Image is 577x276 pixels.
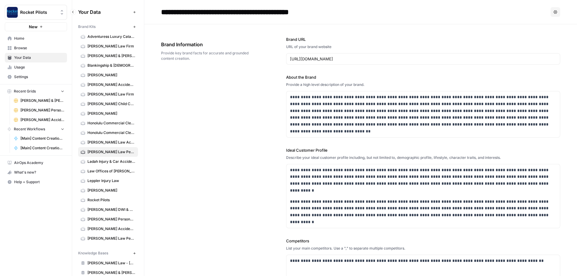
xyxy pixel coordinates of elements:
[87,178,135,183] span: Leppler Injury Law
[14,74,64,80] span: Settings
[87,111,135,116] span: [PERSON_NAME]
[78,147,138,157] a: [PERSON_NAME] Law Personal Injury & Car Accident Lawyer
[78,195,138,205] a: Rocket Pilots
[87,217,135,222] span: [PERSON_NAME] Personal Injury & Car Accident Lawyer
[87,159,135,164] span: Ladah Injury & Car Accident Lawyers [GEOGRAPHIC_DATA]
[87,226,135,232] span: [PERSON_NAME] Accident Attorneys
[78,128,138,138] a: Honolulu Commercial Cleaning
[5,168,67,177] button: What's new?
[78,234,138,243] a: [PERSON_NAME] Law Personal Injury & Car Accident Lawyers
[78,8,131,16] span: Your Data
[5,43,67,53] a: Browse
[78,166,138,176] a: Law Offices of [PERSON_NAME]
[5,34,67,43] a: Home
[78,41,138,51] a: [PERSON_NAME] Law Firm
[87,92,135,97] span: [PERSON_NAME] Law Firm
[87,168,135,174] span: Law Offices of [PERSON_NAME]
[78,157,138,166] a: Ladah Injury & Car Accident Lawyers [GEOGRAPHIC_DATA]
[87,101,135,107] span: [PERSON_NAME] Child Custody & Divorce Attorneys
[5,5,67,20] button: Workspace: Rocket Pilots
[87,44,135,49] span: [PERSON_NAME] Law Firm
[20,98,64,103] span: [PERSON_NAME] & [PERSON_NAME] [US_STATE] Car Accident Lawyers
[87,207,135,212] span: [PERSON_NAME] DWI & Criminal Defense Lawyers
[78,176,138,186] a: Leppler Injury Law
[87,149,135,155] span: [PERSON_NAME] Law Personal Injury & Car Accident Lawyer
[78,186,138,195] a: [PERSON_NAME]
[286,246,560,251] div: List your main competitors. Use a "," to separate multiple competitors.
[5,177,67,187] button: Help + Support
[78,80,138,89] a: [PERSON_NAME] Accident Attorneys
[5,87,67,96] button: Recent Grids
[87,130,135,135] span: Honolulu Commercial Cleaning
[78,70,138,80] a: [PERSON_NAME]
[78,32,138,41] a: Adventuress Luxury Catamaran
[14,126,45,132] span: Recent Workflows
[20,136,64,141] span: [Main] Content Creation Brief
[78,24,96,29] span: Brand Kits
[286,82,560,87] div: Provide a high level description of your brand.
[286,238,560,244] label: Competitors
[161,50,252,61] span: Provide key brand facts for accurate and grounded content creation.
[78,89,138,99] a: [PERSON_NAME] Law Firm
[286,147,560,153] label: Ideal Customer Profile
[11,96,67,105] a: [PERSON_NAME] & [PERSON_NAME] [US_STATE] Car Accident Lawyers
[78,138,138,147] a: [PERSON_NAME] Law Accident Attorneys
[5,158,67,168] a: AirOps Academy
[14,36,64,41] span: Home
[78,205,138,214] a: [PERSON_NAME] DWI & Criminal Defense Lawyers
[14,160,64,165] span: AirOps Academy
[5,125,67,134] button: Recent Workflows
[7,7,18,18] img: Rocket Pilots Logo
[20,9,56,15] span: Rocket Pilots
[78,99,138,109] a: [PERSON_NAME] Child Custody & Divorce Attorneys
[14,45,64,51] span: Browse
[87,188,135,193] span: [PERSON_NAME]
[78,250,108,256] span: Knowledge Bases
[87,140,135,145] span: [PERSON_NAME] Law Accident Attorneys
[78,61,138,70] a: Blankingship & [DEMOGRAPHIC_DATA]
[87,34,135,39] span: Adventuress Luxury Catamaran
[87,270,135,275] span: [PERSON_NAME] & [PERSON_NAME] - Florissant
[14,89,36,94] span: Recent Grids
[290,56,556,62] input: www.sundaysoccer.com
[286,44,560,50] div: URL of your brand website
[78,258,138,268] a: [PERSON_NAME] Law - [GEOGRAPHIC_DATA]
[20,108,64,113] span: [PERSON_NAME] Personal Injury & Car Accident Lawyers
[14,179,64,185] span: Help + Support
[78,109,138,118] a: [PERSON_NAME]
[5,62,67,72] a: Usage
[11,134,67,143] a: [Main] Content Creation Brief
[78,224,138,234] a: [PERSON_NAME] Accident Attorneys
[87,197,135,203] span: Rocket Pilots
[87,82,135,87] span: [PERSON_NAME] Accident Attorneys
[14,55,64,60] span: Your Data
[87,53,135,59] span: [PERSON_NAME] & [PERSON_NAME] [US_STATE] Car Accident Lawyers
[14,65,64,70] span: Usage
[87,236,135,241] span: [PERSON_NAME] Law Personal Injury & Car Accident Lawyers
[11,143,67,153] a: [Main] Content Creation Article
[11,115,67,125] a: [PERSON_NAME] Accident Attorneys
[11,105,67,115] a: [PERSON_NAME] Personal Injury & Car Accident Lawyers
[5,72,67,82] a: Settings
[78,118,138,128] a: Honolulu Commercial Cleaning
[20,117,64,123] span: [PERSON_NAME] Accident Attorneys
[286,155,560,160] div: Describe your ideal customer profile including, but not limited to, demographic profile, lifestyl...
[5,22,67,31] button: New
[20,145,64,151] span: [Main] Content Creation Article
[87,120,135,126] span: Honolulu Commercial Cleaning
[286,74,560,80] label: About the Brand
[5,53,67,62] a: Your Data
[29,24,38,30] span: New
[87,63,135,68] span: Blankingship & [DEMOGRAPHIC_DATA]
[161,41,252,48] span: Brand Information
[87,260,135,266] span: [PERSON_NAME] Law - [GEOGRAPHIC_DATA]
[87,72,135,78] span: [PERSON_NAME]
[286,36,560,42] label: Brand URL
[78,51,138,61] a: [PERSON_NAME] & [PERSON_NAME] [US_STATE] Car Accident Lawyers
[78,214,138,224] a: [PERSON_NAME] Personal Injury & Car Accident Lawyer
